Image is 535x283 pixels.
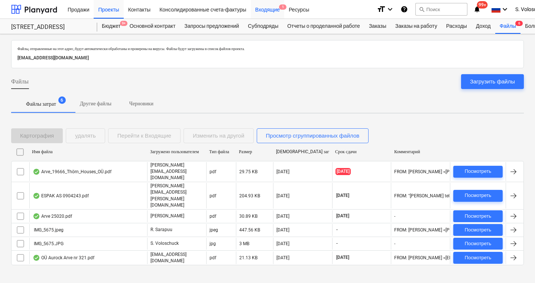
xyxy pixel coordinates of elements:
span: [DATE] [335,254,350,261]
div: Просмотр сгруппированных файлов [266,131,360,141]
span: [DATE] [335,213,350,219]
div: Посмотреть [465,240,492,248]
span: [DATE] [335,192,350,199]
button: Посмотреть [453,190,503,202]
div: Arve_19666_Thörn_Houses_OÜ.pdf [33,169,111,175]
button: Посмотреть [453,238,503,250]
p: [EMAIL_ADDRESS][DOMAIN_NAME] [17,54,518,62]
div: [DEMOGRAPHIC_DATA] загрузки [276,149,329,155]
span: 6 [58,96,66,104]
span: [DATE] [335,168,351,175]
div: [DATE] [276,169,289,174]
div: Тип файла [209,149,233,155]
div: OCR завершено [33,169,40,175]
div: [DATE] [276,214,289,219]
i: keyboard_arrow_down [386,5,395,14]
div: - [394,241,395,246]
span: 9+ [120,21,127,26]
a: Расходы [442,19,471,34]
span: search [419,6,425,12]
p: Другие файлы [80,100,111,108]
div: Посмотреть [465,212,492,221]
div: Посмотреть [465,167,492,176]
button: Посмотреть [453,224,503,236]
div: Загрузить файлы [470,77,515,86]
div: Arve 25020.pdf [33,213,72,219]
div: 3 MB [239,241,249,246]
div: [DATE] [276,241,289,246]
div: pdf [210,214,216,219]
div: Комментарий [394,149,447,155]
i: format_size [377,5,386,14]
span: 1 [279,4,286,10]
div: 204.93 KB [239,193,260,198]
a: Бюджет9+ [97,19,125,34]
div: 29.75 KB [239,169,257,174]
p: Файлы, отправленные на этот адрес, будут автоматически обработаны и проверены на вирусы. Файлы бу... [17,46,518,51]
div: Имя файла [32,149,144,155]
div: jpeg [210,227,218,233]
div: IMG_5675.JPG [33,241,64,246]
div: [DATE] [276,193,289,198]
div: Посмотреть [465,226,492,234]
span: - [335,240,338,247]
div: [DATE] [276,227,289,233]
p: [PERSON_NAME][EMAIL_ADDRESS][PERSON_NAME][DOMAIN_NAME] [150,183,203,208]
button: Поиск [415,3,467,16]
div: OCR завершено [33,193,40,199]
a: Субподряды [243,19,283,34]
div: Загружено пользователем [150,149,203,155]
div: pdf [210,169,216,174]
div: [DATE] [276,255,289,260]
div: - [394,214,395,219]
span: 6 [515,21,523,26]
a: Доход [471,19,495,34]
div: OÜ Aurock Arve nr 321.pdf [33,255,94,261]
div: Бюджет [97,19,125,34]
button: Посмотреть [453,210,503,222]
div: 21.13 KB [239,255,257,260]
a: Основной контракт [125,19,180,34]
span: Файлы [11,77,29,86]
div: Посмотреть [465,191,492,200]
div: 30.89 KB [239,214,257,219]
i: База знаний [401,5,408,14]
a: Запросы предложений [180,19,243,34]
p: R. Sarapuu [150,227,172,233]
button: Просмотр сгруппированных файлов [257,128,369,143]
a: Заказы на работу [391,19,442,34]
a: Файлы6 [495,19,521,34]
div: [STREET_ADDRESS] [11,23,88,31]
a: Заказы [364,19,391,34]
p: [PERSON_NAME] [150,213,184,219]
p: Файлы затрат [26,100,56,108]
div: OCR завершено [33,255,40,261]
div: Размер [239,149,270,155]
p: S. Voloschuck [150,240,179,247]
div: IMG_5675.jpeg [33,227,64,233]
i: keyboard_arrow_down [500,5,509,14]
span: - [335,227,338,233]
div: 447.56 KB [239,227,260,233]
div: pdf [210,193,216,198]
div: Файлы [495,19,521,34]
div: Срок сдачи [335,149,388,155]
p: [EMAIL_ADDRESS][DOMAIN_NAME] [150,251,203,264]
div: Посмотреть [465,254,492,262]
button: Посмотреть [453,166,503,178]
span: 99+ [477,1,488,9]
button: Загрузить файлы [461,74,524,89]
a: Отчеты о проделанной работе [283,19,364,34]
p: [PERSON_NAME][EMAIL_ADDRESS][DOMAIN_NAME] [150,162,203,181]
button: Посмотреть [453,252,503,264]
p: Черновики [129,100,153,108]
div: jpg [210,241,216,246]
